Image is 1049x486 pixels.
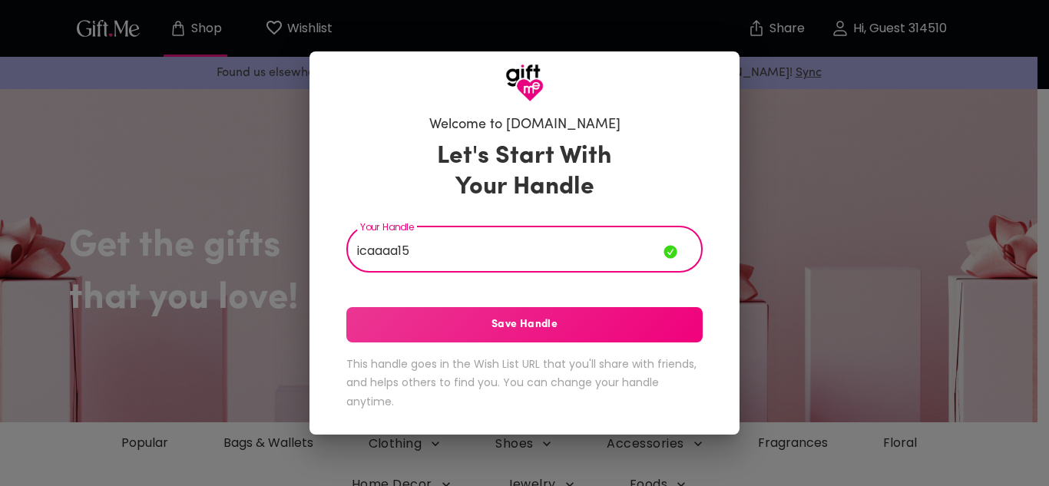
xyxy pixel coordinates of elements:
input: Your Handle [346,230,663,273]
span: Save Handle [346,316,703,333]
h3: Let's Start With Your Handle [418,141,631,203]
h6: This handle goes in the Wish List URL that you'll share with friends, and helps others to find yo... [346,355,703,412]
img: GiftMe Logo [505,64,544,102]
h6: Welcome to [DOMAIN_NAME] [429,116,620,134]
button: Save Handle [346,307,703,342]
